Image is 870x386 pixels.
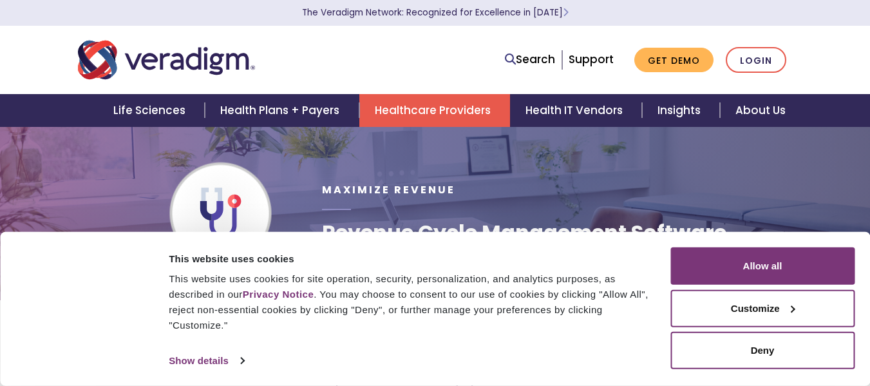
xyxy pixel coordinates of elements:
img: Veradigm logo [78,39,255,81]
a: Login [726,47,786,73]
a: Health IT Vendors [510,94,642,127]
div: This website uses cookies for site operation, security, personalization, and analytics purposes, ... [169,271,656,333]
h1: Revenue Cycle Management Software [322,220,726,245]
a: Health Plans + Payers [205,94,359,127]
button: Allow all [670,247,855,285]
a: Support [569,52,614,67]
div: This website uses cookies [169,251,656,266]
span: Maximize Revenue [322,182,455,197]
button: Deny [670,332,855,369]
a: Insights [642,94,720,127]
a: Healthcare Providers [359,94,510,127]
a: Get Demo [634,48,714,73]
button: Customize [670,289,855,327]
a: Privacy Notice [243,289,314,300]
a: Search [505,51,555,68]
a: Show details [169,351,243,371]
a: The Veradigm Network: Recognized for Excellence in [DATE]Learn More [302,6,569,19]
a: Life Sciences [98,94,205,127]
span: Learn More [563,6,569,19]
a: About Us [720,94,801,127]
